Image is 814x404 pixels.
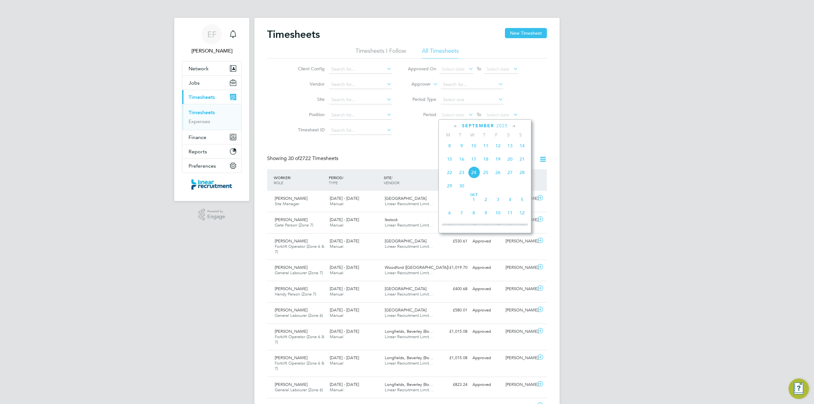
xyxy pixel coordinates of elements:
[385,355,433,360] span: Longfields, Beverley (Bo…
[444,140,456,152] span: 8
[327,172,382,188] div: PERIOD
[470,305,503,316] div: Approved
[492,207,504,219] span: 10
[441,80,503,89] input: Search for...
[442,132,454,138] span: M
[437,326,470,337] div: £1,015.08
[275,355,307,360] span: [PERSON_NAME]
[330,222,343,228] span: Manual
[385,238,426,244] span: [GEOGRAPHIC_DATA]
[330,286,359,291] span: [DATE] - [DATE]
[275,222,313,228] span: Gate Person (Zone 7)
[288,155,338,162] span: 2722 Timesheets
[456,220,468,232] span: 14
[492,193,504,205] span: 3
[437,262,470,273] div: £1,019.70
[182,24,242,55] a: EF[PERSON_NAME]
[329,126,392,135] input: Search for...
[468,207,480,219] span: 8
[504,207,516,219] span: 11
[509,156,533,163] label: All
[470,353,503,363] div: Approved
[342,175,344,180] span: /
[296,96,325,102] label: Site
[504,140,516,152] span: 13
[503,353,536,363] div: [PERSON_NAME]
[462,123,494,129] span: September
[174,18,249,201] nav: Main navigation
[516,166,528,178] span: 28
[329,65,392,74] input: Search for...
[272,172,327,188] div: WORKER
[480,193,492,205] span: 2
[182,130,241,144] button: Finance
[275,244,324,254] span: Forklift Operator (Zone 6 & 7)
[456,166,468,178] span: 23
[480,207,492,219] span: 9
[182,47,242,55] span: Emma Fitzgibbons
[503,284,536,294] div: [PERSON_NAME]
[437,284,470,294] div: £400.68
[504,193,516,205] span: 4
[275,196,307,201] span: [PERSON_NAME]
[189,94,215,100] span: Timesheets
[385,307,426,313] span: [GEOGRAPHIC_DATA]
[296,66,325,72] label: Client Config
[385,387,433,393] span: Linear Recruitment Limit…
[267,28,320,41] h2: Timesheets
[189,163,216,169] span: Preferences
[480,166,492,178] span: 25
[330,196,359,201] span: [DATE] - [DATE]
[275,201,299,206] span: Site Manager
[189,80,200,86] span: Jobs
[385,265,449,270] span: Woodford ([GEOGRAPHIC_DATA])
[385,217,398,222] span: Ibstock
[329,80,392,89] input: Search for...
[502,132,514,138] span: S
[789,379,809,399] button: Engage Resource Center
[385,270,433,275] span: Linear Recruitment Limit…
[492,140,504,152] span: 12
[207,209,225,214] span: Powered by
[456,153,468,165] span: 16
[189,134,206,140] span: Finance
[267,155,340,162] div: Showing
[444,207,456,219] span: 6
[189,118,210,124] a: Expenses
[275,329,307,334] span: [PERSON_NAME]
[330,270,343,275] span: Manual
[275,270,323,275] span: General Labourer (Zone 7)
[207,214,225,219] span: Engage
[182,144,241,158] button: Reports
[330,201,343,206] span: Manual
[275,360,324,371] span: Forklift Operator (Zone 6 & 7)
[442,112,465,118] span: Select date
[490,132,502,138] span: F
[516,140,528,152] span: 14
[275,382,307,387] span: [PERSON_NAME]
[330,307,359,313] span: [DATE] - [DATE]
[402,81,431,87] label: Approver
[385,334,433,339] span: Linear Recruitment Limit…
[329,95,392,104] input: Search for...
[478,132,490,138] span: T
[385,360,433,366] span: Linear Recruitment Limit…
[504,166,516,178] span: 27
[182,159,241,173] button: Preferences
[516,193,528,205] span: 5
[330,334,343,339] span: Manual
[492,166,504,178] span: 26
[385,196,426,201] span: [GEOGRAPHIC_DATA]
[189,149,207,155] span: Reports
[189,109,215,115] a: Timesheets
[504,153,516,165] span: 20
[296,112,325,117] label: Position
[329,180,338,185] span: TYPE
[330,355,359,360] span: [DATE] - [DATE]
[468,193,480,205] span: 1
[182,179,242,190] a: Go to home page
[355,47,406,59] li: Timesheets I Follow
[486,66,509,72] span: Select date
[516,207,528,219] span: 12
[182,76,241,90] button: Jobs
